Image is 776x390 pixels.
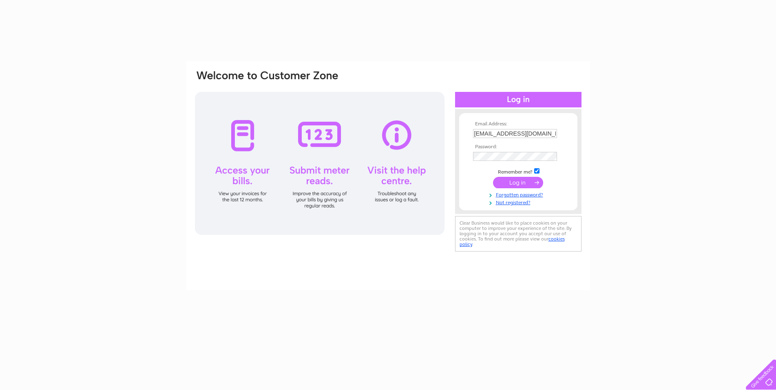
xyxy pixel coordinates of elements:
[473,190,566,198] a: Forgotten password?
[473,198,566,206] a: Not registered?
[471,167,566,175] td: Remember me?
[471,121,566,127] th: Email Address:
[455,216,581,252] div: Clear Business would like to place cookies on your computer to improve your experience of the sit...
[460,236,565,247] a: cookies policy
[471,144,566,150] th: Password:
[493,177,543,188] input: Submit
